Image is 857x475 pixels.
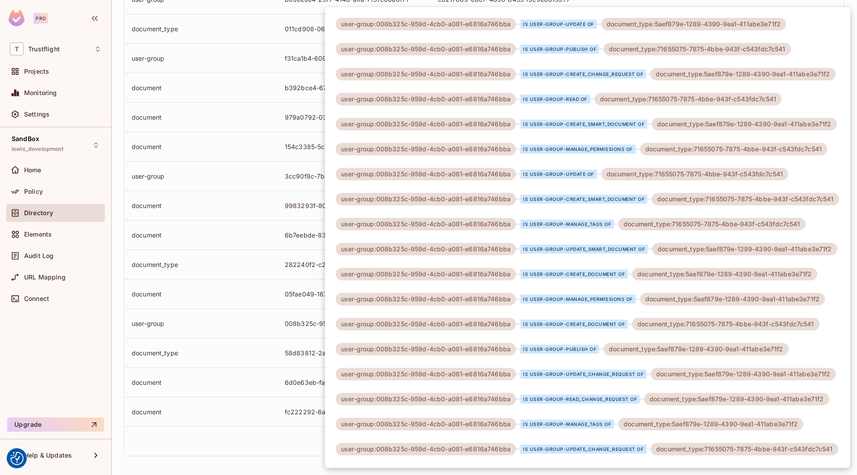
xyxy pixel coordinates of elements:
[520,270,628,279] div: is user-group-create_document of
[336,343,516,355] div: user-group:008b325c-959d-4cb0-a081-e6816a746bba
[336,268,516,280] div: user-group:008b325c-959d-4cb0-a081-e6816a746bba
[520,120,647,129] div: is user-group-create_smart_document of
[336,118,516,130] div: user-group:008b325c-959d-4cb0-a081-e6816a746bba
[336,393,516,405] div: user-group:008b325c-959d-4cb0-a081-e6816a746bba
[651,368,836,380] div: document_type:5aef879e-1289-4390-9ea1-411abe3e71f2
[336,143,516,155] div: user-group:008b325c-959d-4cb0-a081-e6816a746bba
[601,18,786,30] div: document_type:5aef879e-1289-4390-9ea1-411abe3e71f2
[520,295,636,304] div: is user-group-manage_permissions of
[336,218,516,230] div: user-group:008b325c-959d-4cb0-a081-e6816a746bba
[652,243,837,255] div: document_type:5aef879e-1289-4390-9ea1-411abe3e71f2
[336,68,516,80] div: user-group:008b325c-959d-4cb0-a081-e6816a746bba
[336,318,516,330] div: user-group:008b325c-959d-4cb0-a081-e6816a746bba
[618,218,806,230] div: document_type:71655075-7875-4bbe-943f-c543fdc7c541
[10,452,24,465] button: Consent Preferences
[520,420,614,429] div: is user-group-manage_tags of
[336,93,516,105] div: user-group:008b325c-959d-4cb0-a081-e6816a746bba
[520,195,647,204] div: is user-group-create_smart_document of
[520,70,646,79] div: is user-group-create_change_request of
[10,452,24,465] img: Revisit consent button
[336,443,516,455] div: user-group:008b325c-959d-4cb0-a081-e6816a746bba
[336,368,516,380] div: user-group:008b325c-959d-4cb0-a081-e6816a746bba
[640,293,825,305] div: document_type:5aef879e-1289-4390-9ea1-411abe3e71f2
[520,95,590,104] div: is user-group-read of
[640,143,828,155] div: document_type:71655075-7875-4bbe-943f-c543fdc7c541
[520,345,599,354] div: is user-group-publish of
[651,443,838,455] div: document_type:71655075-7875-4bbe-943f-c543fdc7c541
[520,395,640,404] div: is user-group-read_change_request of
[520,445,646,454] div: is user-group-update_change_request of
[520,145,636,154] div: is user-group-manage_permissions of
[336,43,516,55] div: user-group:008b325c-959d-4cb0-a081-e6816a746bba
[336,168,516,180] div: user-group:008b325c-959d-4cb0-a081-e6816a746bba
[603,343,789,355] div: document_type:5aef879e-1289-4390-9ea1-411abe3e71f2
[336,18,516,30] div: user-group:008b325c-959d-4cb0-a081-e6816a746bba
[595,93,782,105] div: document_type:71655075-7875-4bbe-943f-c543fdc7c541
[520,20,597,29] div: is user-group-update of
[632,318,820,330] div: document_type:71655075-7875-4bbe-943f-c543fdc7c541
[650,68,836,80] div: document_type:5aef879e-1289-4390-9ea1-411abe3e71f2
[520,45,599,54] div: is user-group-publish of
[618,418,803,430] div: document_type:5aef879e-1289-4390-9ea1-411abe3e71f2
[652,118,837,130] div: document_type:5aef879e-1289-4390-9ea1-411abe3e71f2
[520,170,597,179] div: is user-group-update of
[520,245,648,254] div: is user-group-update_smart_document of
[632,268,817,280] div: document_type:5aef879e-1289-4390-9ea1-411abe3e71f2
[520,220,614,229] div: is user-group-manage_tags of
[520,370,646,379] div: is user-group-update_change_request of
[644,393,829,405] div: document_type:5aef879e-1289-4390-9ea1-411abe3e71f2
[336,418,516,430] div: user-group:008b325c-959d-4cb0-a081-e6816a746bba
[603,43,791,55] div: document_type:71655075-7875-4bbe-943f-c543fdc7c541
[601,168,789,180] div: document_type:71655075-7875-4bbe-943f-c543fdc7c541
[652,193,839,205] div: document_type:71655075-7875-4bbe-943f-c543fdc7c541
[336,243,516,255] div: user-group:008b325c-959d-4cb0-a081-e6816a746bba
[336,293,516,305] div: user-group:008b325c-959d-4cb0-a081-e6816a746bba
[520,320,628,329] div: is user-group-create_document of
[336,193,516,205] div: user-group:008b325c-959d-4cb0-a081-e6816a746bba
